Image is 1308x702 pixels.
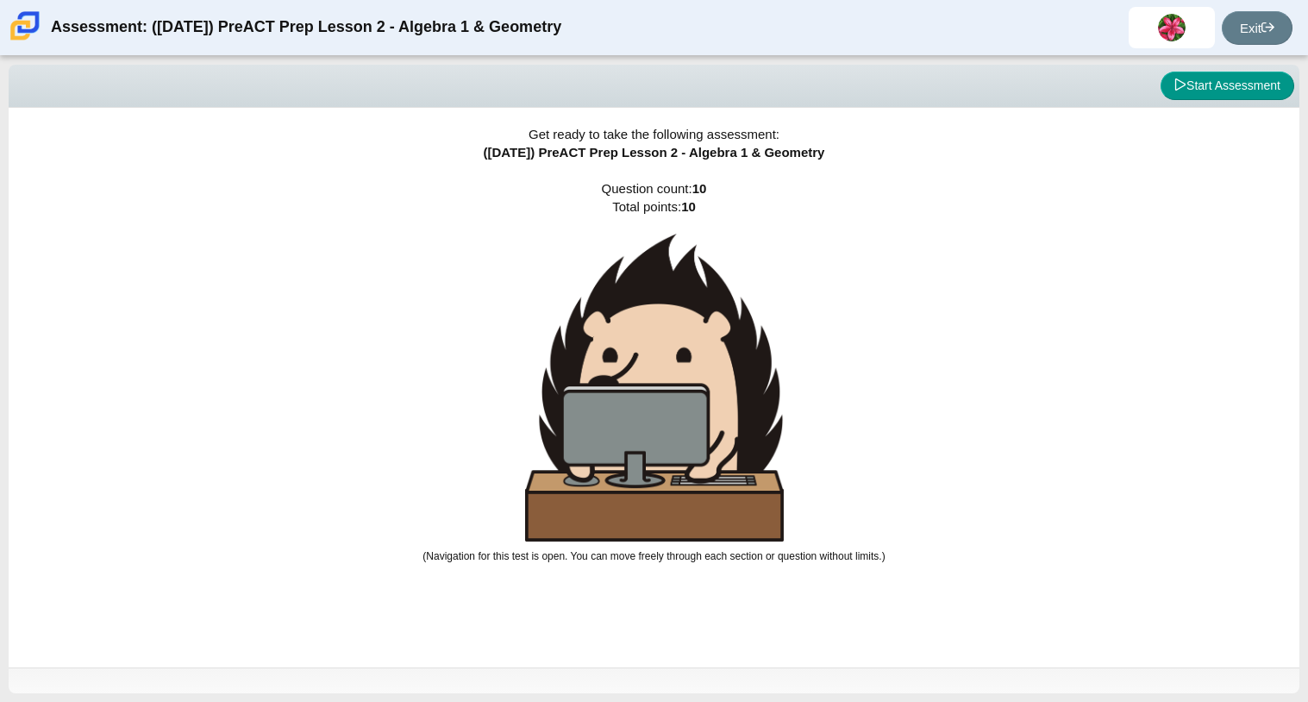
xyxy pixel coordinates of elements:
a: Exit [1222,11,1292,45]
img: palomajacqueline.m.oEpaKv [1158,14,1186,41]
div: Assessment: ([DATE]) PreACT Prep Lesson 2 - Algebra 1 & Geometry [51,7,561,48]
button: Start Assessment [1161,72,1294,101]
small: (Navigation for this test is open. You can move freely through each section or question without l... [422,550,885,562]
a: Carmen School of Science & Technology [7,32,43,47]
img: hedgehog-behind-computer-large.png [525,234,784,542]
img: Carmen School of Science & Technology [7,8,43,44]
b: 10 [681,199,696,214]
span: Get ready to take the following assessment: [529,127,779,141]
b: 10 [692,181,707,196]
span: Question count: Total points: [422,181,885,562]
span: ([DATE]) PreACT Prep Lesson 2 - Algebra 1 & Geometry [484,145,825,160]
